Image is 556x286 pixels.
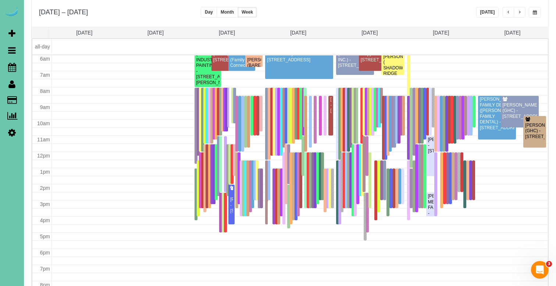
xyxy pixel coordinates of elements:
[40,104,50,110] span: 9am
[40,217,50,223] span: 4pm
[40,72,50,78] span: 7am
[39,7,88,16] h2: [DATE] – [DATE]
[40,266,50,272] span: 7pm
[4,7,19,18] img: Automaid Logo
[40,250,50,256] span: 6pm
[201,7,217,18] button: Day
[361,30,378,36] a: [DATE]
[40,185,50,191] span: 2pm
[502,102,538,119] div: [PERSON_NAME] (GHC) - [STREET_ADDRESS]
[428,193,434,228] div: [PERSON_NAME] METL-FAB - [STREET_ADDRESS][PERSON_NAME]
[428,137,434,154] div: [PERSON_NAME] - [STREET_ADDRESS]
[546,261,552,267] span: 3
[290,30,306,36] a: [DATE]
[230,197,233,214] div: [PERSON_NAME] - [STREET_ADDRESS]
[525,123,545,140] div: [PERSON_NAME] (GHC) - [STREET_ADDRESS]
[76,30,92,36] a: [DATE]
[480,97,515,131] div: [PERSON_NAME] FAMILY DENTAL ([PERSON_NAME] FAMILY DENTAL) - [STREET_ADDRESS]
[238,7,257,18] button: Week
[37,120,50,126] span: 10am
[230,40,254,80] div: [PERSON_NAME] (FAMILY CONNECTIONS) (Family Connections) - [STREET_ADDRESS]
[531,261,549,279] iframe: Intercom live chat
[40,88,50,94] span: 8am
[147,30,164,36] a: [DATE]
[37,153,50,159] span: 12pm
[40,233,50,239] span: 5pm
[217,7,238,18] button: Month
[40,169,50,175] span: 1pm
[433,30,449,36] a: [DATE]
[338,46,373,69] div: [PERSON_NAME] (ARBORSYSTEMS INC.) - [STREET_ADDRESS]
[40,201,50,207] span: 3pm
[504,30,520,36] a: [DATE]
[476,7,499,18] button: [DATE]
[219,30,235,36] a: [DATE]
[37,137,50,142] span: 11am
[35,44,50,50] span: all-day
[196,46,220,86] div: [PERSON_NAME] (VIKING INDUSTRIAL PAINTING) - [STREET_ADDRESS][PERSON_NAME]
[330,97,332,113] div: [PERSON_NAME] - [STREET_ADDRESS]
[40,56,50,62] span: 6am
